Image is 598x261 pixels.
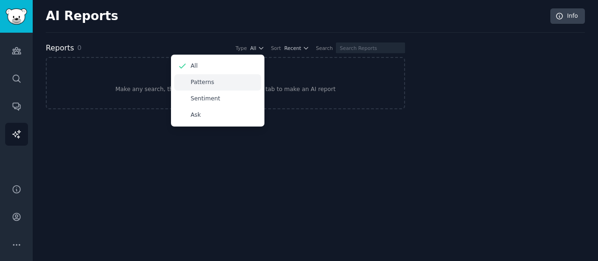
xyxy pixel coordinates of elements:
[6,8,27,25] img: GummySearch logo
[550,8,585,24] a: Info
[46,57,405,109] a: No AI reports yetMake any search, then go to the "Patterns" or "Ask" tab to make an AI report
[271,45,281,51] div: Sort
[284,45,309,51] button: Recent
[316,45,333,51] div: Search
[250,45,256,51] span: All
[336,42,405,53] input: Search Reports
[191,95,220,103] p: Sentiment
[77,44,81,51] span: 0
[46,9,118,24] h2: AI Reports
[191,78,214,87] p: Patterns
[250,45,264,51] button: All
[191,111,201,120] p: Ask
[191,62,198,71] p: All
[115,85,335,94] div: Make any search, then go to the "Patterns" or "Ask" tab to make an AI report
[235,45,247,51] div: Type
[284,45,301,51] span: Recent
[46,42,74,54] h2: Reports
